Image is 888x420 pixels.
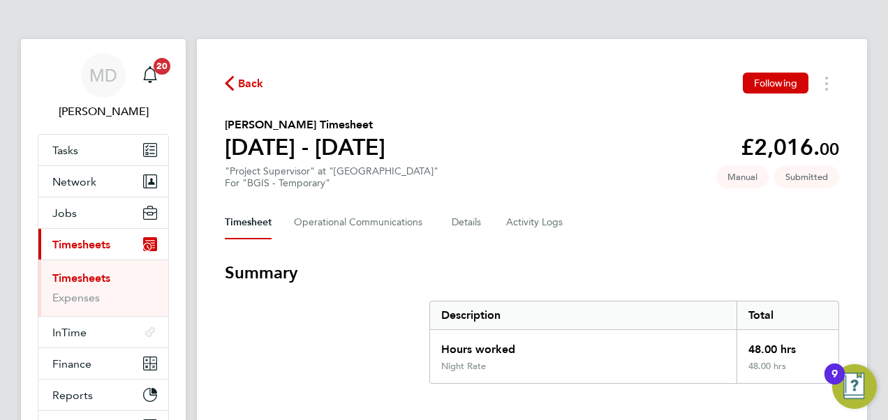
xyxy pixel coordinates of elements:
button: Back [225,75,264,92]
button: Timesheets [38,229,168,260]
button: Open Resource Center, 9 new notifications [832,364,877,409]
button: Finance [38,348,168,379]
button: Timesheet [225,206,272,239]
button: Operational Communications [294,206,429,239]
div: Summary [429,301,839,384]
div: Hours worked [430,330,737,361]
div: 48.00 hrs [737,361,838,383]
span: 20 [154,58,170,75]
button: Network [38,166,168,197]
span: Finance [52,357,91,370]
div: Total [737,301,838,329]
span: Tasks [52,144,78,157]
button: Activity Logs [506,206,565,239]
h3: Summary [225,262,839,284]
div: Timesheets [38,260,168,316]
app-decimal: £2,016. [741,134,839,160]
button: Details [452,206,484,239]
div: "Project Supervisor" at "[GEOGRAPHIC_DATA]" [225,165,438,189]
span: InTime [52,326,87,339]
span: Following [754,77,797,89]
h2: [PERSON_NAME] Timesheet [225,117,385,133]
span: This timesheet is Submitted. [774,165,839,188]
h1: [DATE] - [DATE] [225,133,385,161]
span: Reports [52,389,93,402]
span: Jobs [52,207,77,220]
span: Timesheets [52,238,110,251]
a: Expenses [52,291,100,304]
span: Back [238,75,264,92]
span: This timesheet was manually created. [716,165,769,188]
span: Mark Dunn [38,103,169,120]
div: 48.00 hrs [737,330,838,361]
div: For "BGIS - Temporary" [225,177,438,189]
div: 9 [831,374,838,392]
span: 00 [820,139,839,159]
a: MD[PERSON_NAME] [38,53,169,120]
button: Jobs [38,197,168,228]
div: Description [430,301,737,329]
button: Timesheets Menu [814,73,839,94]
button: Following [743,73,808,93]
button: Reports [38,380,168,410]
div: Night Rate [441,361,486,372]
a: Timesheets [52,271,110,285]
span: Network [52,175,96,188]
span: MD [89,66,117,84]
a: 20 [136,53,164,98]
button: InTime [38,317,168,347]
a: Tasks [38,135,168,165]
